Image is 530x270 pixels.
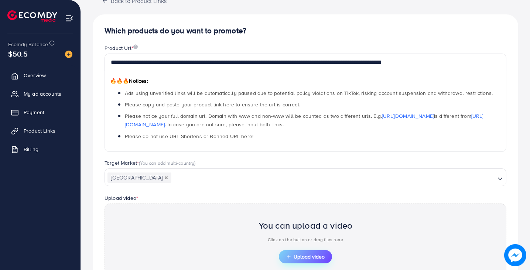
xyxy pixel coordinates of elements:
span: Upload video [286,254,325,259]
label: Target Market [105,159,196,167]
img: menu [65,14,73,23]
button: Deselect Pakistan [164,176,168,180]
span: [GEOGRAPHIC_DATA] [107,172,171,183]
span: Ads using unverified links will be automatically paused due to potential policy violations on Tik... [125,89,493,97]
label: Upload video [105,194,138,202]
img: image [504,244,526,266]
label: Product Url [105,44,138,52]
a: Payment [6,105,75,120]
img: logo [7,10,57,22]
a: Billing [6,142,75,157]
span: (You can add multi-country) [139,160,195,166]
span: Billing [24,146,38,153]
img: image [133,44,138,49]
span: $50.5 [8,48,28,59]
img: image [65,51,72,58]
a: Overview [6,68,75,83]
span: My ad accounts [24,90,61,98]
span: Please notice your full domain url. Domain with www and non-www will be counted as two different ... [125,112,483,128]
span: Please copy and paste your product link here to ensure the url is correct. [125,101,300,108]
a: My ad accounts [6,86,75,101]
button: Upload video [279,250,332,263]
div: Search for option [105,168,506,186]
span: 🔥🔥🔥 [110,77,129,85]
p: Click on the button or drag files here [259,235,353,244]
span: Notices: [110,77,148,85]
a: [URL][DOMAIN_NAME] [382,112,434,120]
h2: You can upload a video [259,220,353,231]
span: Product Links [24,127,55,134]
h4: Which products do you want to promote? [105,26,506,35]
a: Product Links [6,123,75,138]
span: Payment [24,109,44,116]
span: Ecomdy Balance [8,41,48,48]
span: Please do not use URL Shortens or Banned URL here! [125,133,253,140]
span: Overview [24,72,46,79]
input: Search for option [172,172,495,184]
